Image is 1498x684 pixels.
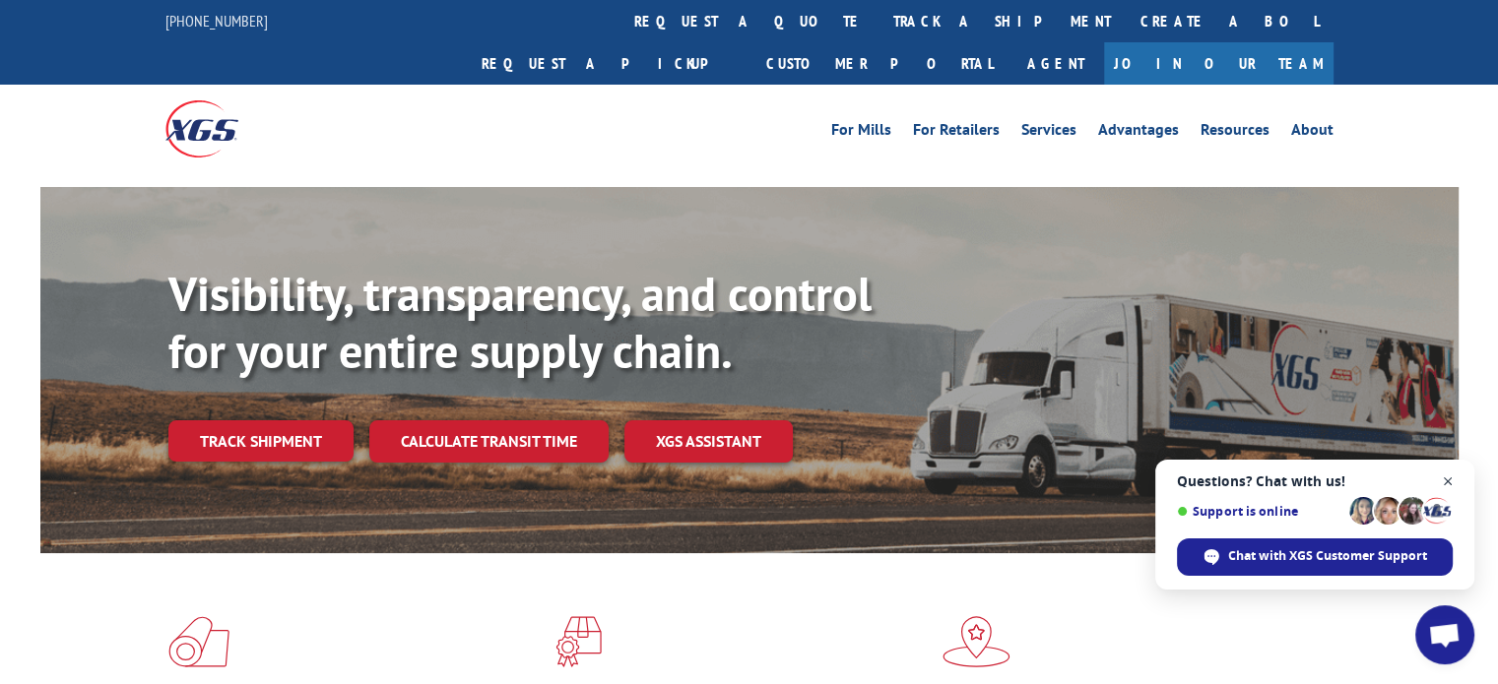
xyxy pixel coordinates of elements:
a: Services [1021,122,1076,144]
a: Advantages [1098,122,1179,144]
span: Support is online [1177,504,1342,519]
img: xgs-icon-focused-on-flooring-red [555,616,602,667]
span: Chat with XGS Customer Support [1228,547,1427,565]
a: Agent [1008,42,1104,85]
a: XGS ASSISTANT [624,420,793,463]
a: About [1291,122,1334,144]
a: [PHONE_NUMBER] [165,11,268,31]
a: Resources [1201,122,1270,144]
img: xgs-icon-flagship-distribution-model-red [943,616,1010,667]
a: Calculate transit time [369,420,609,463]
a: Track shipment [168,420,354,462]
a: For Mills [831,122,891,144]
div: Open chat [1415,605,1474,664]
b: Visibility, transparency, and control for your entire supply chain. [168,263,872,381]
a: Customer Portal [751,42,1008,85]
div: Chat with XGS Customer Support [1177,538,1453,576]
img: xgs-icon-total-supply-chain-intelligence-red [168,616,229,667]
a: For Retailers [913,122,1000,144]
span: Close chat [1436,469,1461,494]
a: Request a pickup [467,42,751,85]
a: Join Our Team [1104,42,1334,85]
span: Questions? Chat with us! [1177,473,1453,489]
